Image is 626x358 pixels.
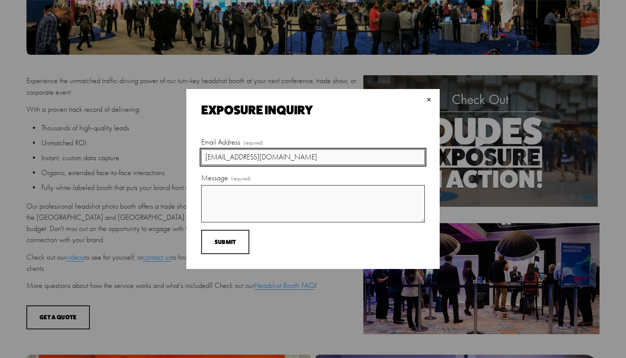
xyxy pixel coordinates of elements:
[231,175,251,183] span: (required)
[215,238,236,245] span: Submit
[201,172,228,184] span: Message
[243,139,263,147] span: (required)
[201,230,249,254] button: SubmitSubmit
[201,137,240,148] span: Email Address
[425,96,433,104] div: Close
[201,104,417,116] div: Exposure Inquiry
